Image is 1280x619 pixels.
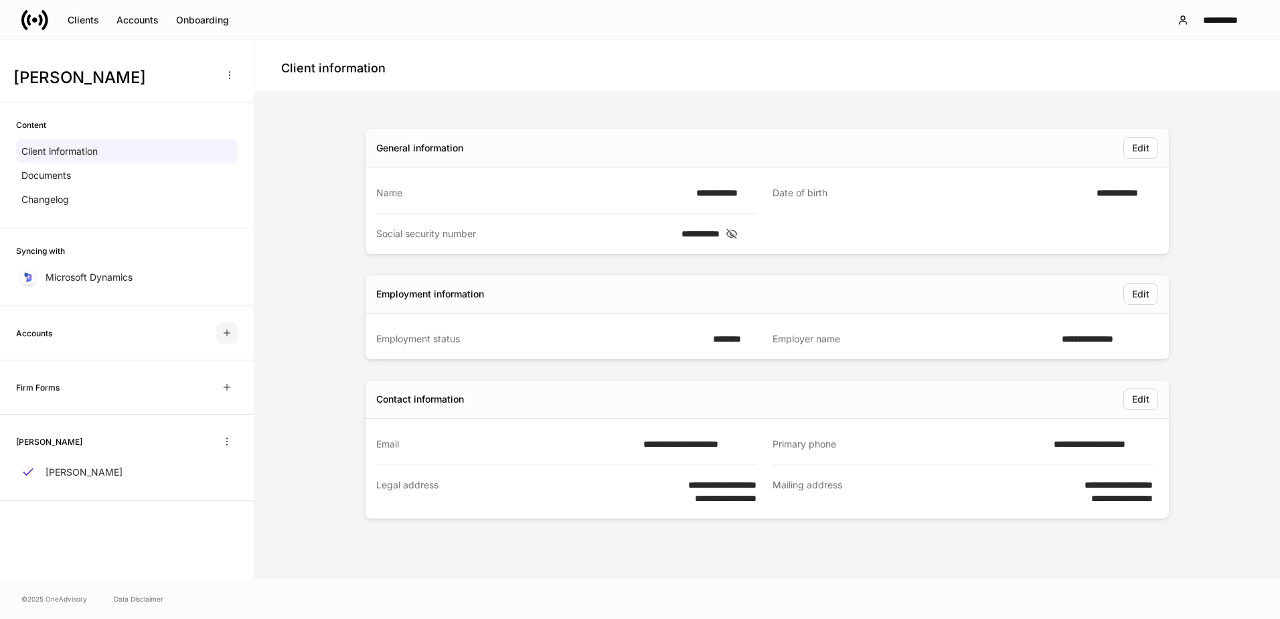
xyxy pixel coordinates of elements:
div: Accounts [116,13,159,27]
div: General information [376,141,463,155]
button: Edit [1123,137,1158,159]
div: Clients [68,13,99,27]
div: Employment information [376,287,484,301]
p: Microsoft Dynamics [46,271,133,284]
div: Mailing address [773,478,1050,505]
h4: Client information [281,60,386,76]
div: Primary phone [773,437,1046,451]
div: Social security number [376,227,673,240]
div: Contact information [376,393,464,406]
h6: Content [16,119,46,131]
span: © 2025 OneAdvisory [21,594,87,604]
div: Edit [1132,393,1149,406]
p: [PERSON_NAME] [46,466,123,479]
div: Edit [1132,287,1149,301]
button: Edit [1123,389,1158,410]
img: sIOyOZvWb5kUEAwh5D03bPzsWHrUXBSdsWHDhg8Ma8+nBQBvlija69eFAv+snJUCyn8AqO+ElBnIpgMAAAAASUVORK5CYII= [23,272,33,283]
div: Employment status [376,332,705,346]
a: Changelog [16,188,238,212]
a: Data Disclaimer [114,594,163,604]
a: Microsoft Dynamics [16,265,238,289]
h3: [PERSON_NAME] [13,67,214,88]
p: Documents [21,169,71,182]
p: Changelog [21,193,69,206]
h6: Accounts [16,327,52,340]
h6: Firm Forms [16,381,60,394]
div: Date of birth [773,186,1089,200]
div: Edit [1132,141,1149,155]
div: Name [376,186,688,200]
h6: Syncing with [16,245,65,257]
h6: [PERSON_NAME] [16,435,82,448]
button: Onboarding [167,9,238,31]
div: Employer name [773,332,1054,346]
a: Client information [16,139,238,163]
button: Edit [1123,283,1158,305]
div: Legal address [376,478,653,505]
a: Documents [16,163,238,188]
p: Client information [21,145,98,158]
div: Onboarding [176,13,229,27]
a: [PERSON_NAME] [16,460,238,484]
div: Email [376,437,635,451]
button: Accounts [108,9,167,31]
button: Clients [59,9,108,31]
